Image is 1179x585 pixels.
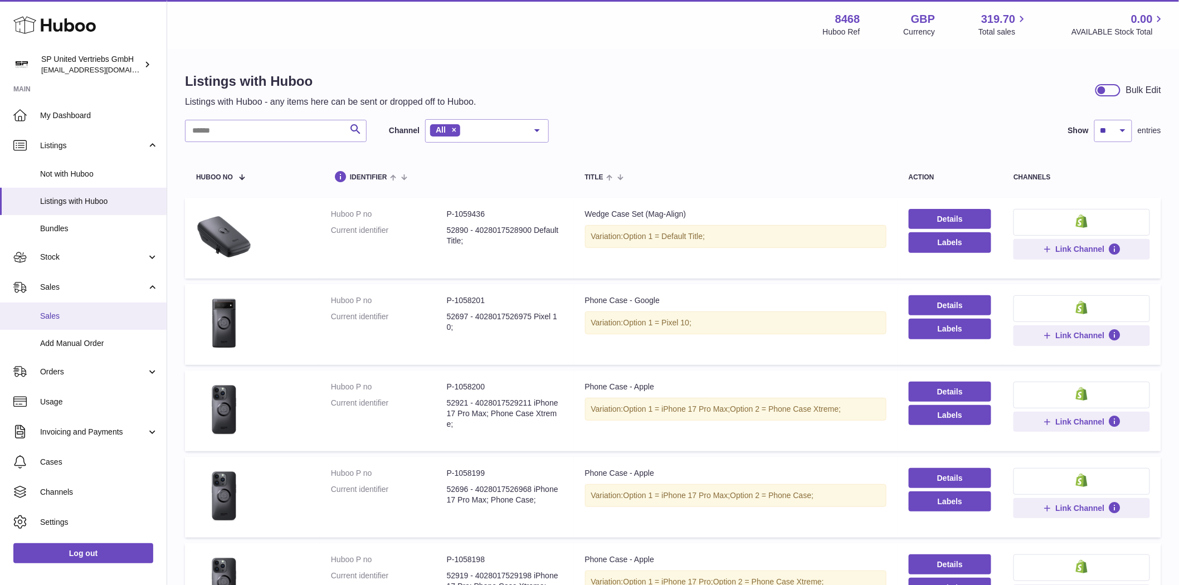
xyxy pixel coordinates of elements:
[447,554,563,565] dd: P-1058198
[350,174,387,181] span: identifier
[585,225,886,248] div: Variation:
[436,125,446,134] span: All
[40,457,158,467] span: Cases
[978,12,1028,37] a: 319.70 Total sales
[40,427,147,437] span: Invoicing and Payments
[1076,214,1088,228] img: shopify-small.png
[1014,325,1150,345] button: Link Channel
[40,110,158,121] span: My Dashboard
[909,382,992,402] a: Details
[1126,84,1161,96] div: Bulk Edit
[909,295,992,315] a: Details
[447,382,563,392] dd: P-1058200
[1014,239,1150,259] button: Link Channel
[331,209,447,220] dt: Huboo P no
[1056,503,1105,513] span: Link Channel
[1056,417,1105,427] span: Link Channel
[1071,12,1166,37] a: 0.00 AVAILABLE Stock Total
[730,491,813,500] span: Option 2 = Phone Case;
[331,225,447,246] dt: Current identifier
[909,554,992,574] a: Details
[40,338,158,349] span: Add Manual Order
[1076,387,1088,401] img: shopify-small.png
[40,517,158,528] span: Settings
[40,140,147,151] span: Listings
[196,174,233,181] span: Huboo no
[904,27,936,37] div: Currency
[911,12,935,27] strong: GBP
[623,318,692,327] span: Option 1 = Pixel 10;
[1131,12,1153,27] span: 0.00
[585,382,886,392] div: Phone Case - Apple
[331,311,447,333] dt: Current identifier
[585,484,886,507] div: Variation:
[185,96,476,108] p: Listings with Huboo - any items here can be sent or dropped off to Huboo.
[331,468,447,479] dt: Huboo P no
[331,484,447,505] dt: Current identifier
[909,174,992,181] div: action
[981,12,1015,27] span: 319.70
[835,12,860,27] strong: 8468
[1068,125,1089,136] label: Show
[623,491,730,500] span: Option 1 = iPhone 17 Pro Max;
[196,382,252,437] img: Phone Case - Apple
[1076,474,1088,487] img: shopify-small.png
[623,232,705,241] span: Option 1 = Default Title;
[447,295,563,306] dd: P-1058201
[585,311,886,334] div: Variation:
[1014,412,1150,432] button: Link Channel
[41,65,164,74] span: [EMAIL_ADDRESS][DOMAIN_NAME]
[1014,174,1150,181] div: channels
[1138,125,1161,136] span: entries
[331,398,447,430] dt: Current identifier
[40,169,158,179] span: Not with Huboo
[389,125,420,136] label: Channel
[909,468,992,488] a: Details
[909,319,992,339] button: Labels
[196,295,252,351] img: Phone Case - Google
[331,554,447,565] dt: Huboo P no
[585,295,886,306] div: Phone Case - Google
[447,311,563,333] dd: 52697 - 4028017526975 Pixel 10;
[978,27,1028,37] span: Total sales
[823,27,860,37] div: Huboo Ref
[909,405,992,425] button: Labels
[1076,560,1088,573] img: shopify-small.png
[185,72,476,90] h1: Listings with Huboo
[909,232,992,252] button: Labels
[585,174,603,181] span: title
[1076,301,1088,314] img: shopify-small.png
[623,404,730,413] span: Option 1 = iPhone 17 Pro Max;
[447,484,563,505] dd: 52696 - 4028017526968 iPhone 17 Pro Max; Phone Case;
[909,209,992,229] a: Details
[447,225,563,246] dd: 52890 - 4028017528900 Default Title;
[331,295,447,306] dt: Huboo P no
[585,468,886,479] div: Phone Case - Apple
[40,223,158,234] span: Bundles
[909,491,992,511] button: Labels
[40,397,158,407] span: Usage
[13,56,30,73] img: internalAdmin-8468@internal.huboo.com
[447,209,563,220] dd: P-1059436
[40,196,158,207] span: Listings with Huboo
[1014,498,1150,518] button: Link Channel
[585,554,886,565] div: Phone Case - Apple
[13,543,153,563] a: Log out
[40,252,147,262] span: Stock
[585,209,886,220] div: Wedge Case Set (Mag-Align)
[585,398,886,421] div: Variation:
[730,404,841,413] span: Option 2 = Phone Case Xtreme;
[331,382,447,392] dt: Huboo P no
[41,54,142,75] div: SP United Vertriebs GmbH
[447,398,563,430] dd: 52921 - 4028017529211 iPhone 17 Pro Max; Phone Case Xtreme;
[447,468,563,479] dd: P-1058199
[1071,27,1166,37] span: AVAILABLE Stock Total
[196,209,252,265] img: Wedge Case Set (Mag-Align)
[196,468,252,524] img: Phone Case - Apple
[1056,244,1105,254] span: Link Channel
[40,367,147,377] span: Orders
[40,487,158,498] span: Channels
[40,282,147,292] span: Sales
[1056,330,1105,340] span: Link Channel
[40,311,158,321] span: Sales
